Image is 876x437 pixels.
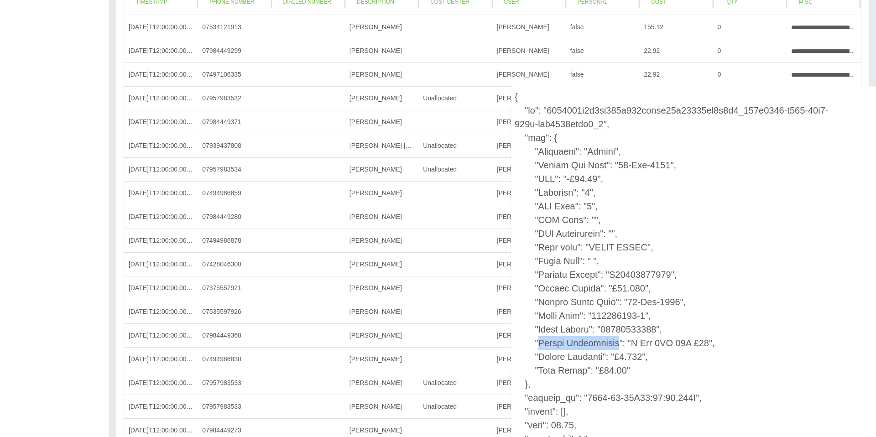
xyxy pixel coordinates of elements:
div: Emily Honey [345,229,418,252]
div: 07494986859 [198,181,271,205]
div: Sarah Northall [345,300,418,323]
div: Unallocated [418,157,492,181]
div: 2024-07-18T12:00:00.000+01:00 [124,300,198,323]
div: 2024-07-18T12:00:00.000+01:00 [124,276,198,300]
div: ALI KELLY [345,86,418,110]
div: Claire Owen [492,347,566,371]
div: 07957983534 [198,157,271,181]
div: 07534121913 [198,15,271,39]
div: 2024-07-18T12:00:00.000+01:00 [124,62,198,86]
div: Cat Riley [492,181,566,205]
div: SUNNY SHEHAB [345,371,418,395]
div: CHLOE BAKER [492,62,566,86]
div: SUNNY SHEHAB [492,395,566,418]
div: 2024-07-18T12:00:00.000+01:00 [124,371,198,395]
div: 2024-07-18T12:00:00.000+01:00 [124,395,198,418]
div: 2024-07-18T12:00:00.000+01:00 [124,86,198,110]
div: Unallocated [418,371,492,395]
div: Cat Riley [345,181,418,205]
div: BETHANY TEUTEN [345,39,418,62]
div: 07375557921 [198,276,271,300]
div: Sue Diamond [345,110,418,134]
div: 155.12 [639,15,713,39]
div: 2024-07-18T12:00:00.000+01:00 [124,205,198,229]
div: 2024-07-18T12:00:00.000+01:00 [124,110,198,134]
div: Molly [345,15,418,39]
div: 2025-08-15T12:00:00.000+01:00 [124,15,198,39]
div: ALI KELLY [492,86,566,110]
div: 0 [713,62,787,86]
div: Unallocated [418,134,492,157]
div: 07957983533 [198,371,271,395]
div: CHLOE BAKER [345,62,418,86]
div: 0 [713,15,787,39]
div: Anna Pasieka [492,205,566,229]
div: 22.92 [639,62,713,86]
div: VICKY DABORN TEDDER [492,134,566,157]
div: false [566,39,639,62]
div: 2024-07-18T12:00:00.000+01:00 [124,323,198,347]
div: 07428046300 [198,252,271,276]
div: 2024-07-18T12:00:00.000+01:00 [124,39,198,62]
div: 07984449368 [198,323,271,347]
div: VICKY DABORN TEDDER [345,134,418,157]
div: 07939437808 [198,134,271,157]
div: 2024-07-18T12:00:00.000+01:00 [124,157,198,181]
div: Sarah Northall [492,300,566,323]
div: 07497106335 [198,62,271,86]
div: NADIA ONEILL [345,323,418,347]
div: SARAH GIPPS [492,252,566,276]
div: Unallocated [418,86,492,110]
div: Unallocated [418,395,492,418]
div: Sue Diamond [492,110,566,134]
div: 2024-07-18T12:00:00.000+01:00 [124,347,198,371]
div: 2024-07-18T12:00:00.000+01:00 [124,252,198,276]
div: false [566,62,639,86]
div: JENNY JONES [492,276,566,300]
div: Claire Owen [345,347,418,371]
div: 07984449299 [198,39,271,62]
div: 2024-07-18T12:00:00.000+01:00 [124,181,198,205]
div: BETHANY TEUTEN [492,39,566,62]
div: 2024-07-18T12:00:00.000+01:00 [124,134,198,157]
div: JENNY JONES [345,276,418,300]
div: SUNNY SHEHAB [492,371,566,395]
div: 07494986878 [198,229,271,252]
div: Molly [492,15,566,39]
div: SARAH GIPPS [345,252,418,276]
div: 07984449280 [198,205,271,229]
div: ANDREW THOMPSON [345,157,418,181]
div: 2024-07-18T12:00:00.000+01:00 [124,229,198,252]
div: SUNNY SHEHAB [345,395,418,418]
div: 0 [713,39,787,62]
div: false [566,15,639,39]
div: 07535597926 [198,300,271,323]
div: 07957983533 [198,395,271,418]
div: 07984449371 [198,110,271,134]
div: NADIA ONEILL [492,323,566,347]
div: 07957983532 [198,86,271,110]
div: Anna Pasieka [345,205,418,229]
div: 07494986830 [198,347,271,371]
div: ANDREW THOMPSON [492,157,566,181]
div: Emily Honey [492,229,566,252]
div: 22.92 [639,39,713,62]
